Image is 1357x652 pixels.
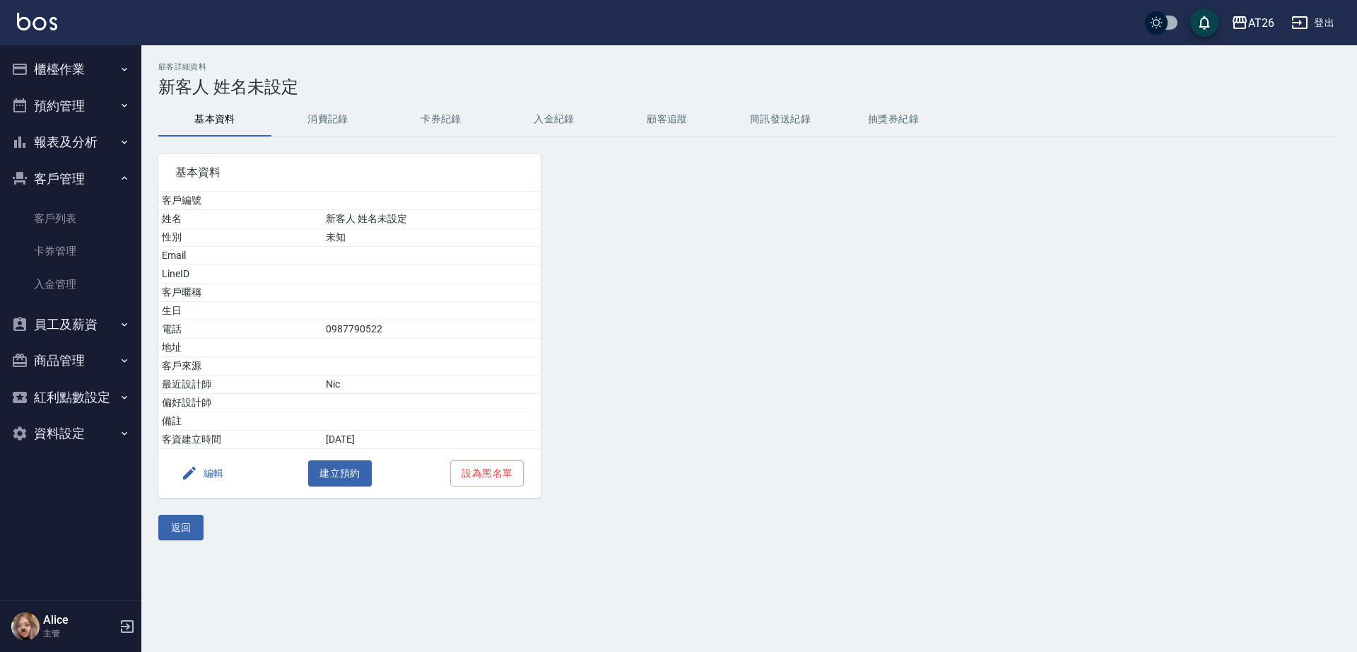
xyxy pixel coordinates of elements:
button: 客戶管理 [6,161,136,197]
a: 卡券管理 [6,235,136,267]
button: 顧客追蹤 [611,103,724,136]
td: 未知 [322,228,541,247]
td: 電話 [158,320,322,339]
button: 櫃檯作業 [6,51,136,88]
button: 編輯 [175,460,230,487]
td: 0987790522 [322,320,541,339]
td: LineID [158,265,322,284]
button: 返回 [158,515,204,541]
button: 員工及薪資 [6,306,136,343]
h2: 顧客詳細資料 [158,62,1340,71]
td: Nic [322,376,541,394]
img: Person [11,612,40,641]
td: 客戶暱稱 [158,284,322,302]
button: AT26 [1226,8,1280,37]
button: 設為黑名單 [450,460,524,487]
button: 基本資料 [158,103,271,136]
div: AT26 [1248,14,1274,32]
button: 商品管理 [6,342,136,379]
button: 登出 [1286,10,1340,36]
button: 建立預約 [308,460,372,487]
td: 新客人 姓名未設定 [322,210,541,228]
button: 卡券紀錄 [384,103,498,136]
button: 紅利點數設定 [6,379,136,416]
td: 最近設計師 [158,376,322,394]
td: 地址 [158,339,322,357]
h5: Alice [43,613,115,627]
button: 報表及分析 [6,124,136,161]
td: 性別 [158,228,322,247]
a: 入金管理 [6,268,136,301]
button: 入金紀錄 [498,103,611,136]
button: 簡訊發送紀錄 [724,103,837,136]
h3: 新客人 姓名未設定 [158,77,1340,97]
td: 偏好設計師 [158,394,322,412]
button: 資料設定 [6,415,136,452]
button: 預約管理 [6,88,136,124]
td: 姓名 [158,210,322,228]
p: 主管 [43,627,115,640]
td: Email [158,247,322,265]
button: 消費記錄 [271,103,384,136]
button: 抽獎券紀錄 [837,103,950,136]
td: 生日 [158,302,322,320]
td: [DATE] [322,431,541,449]
td: 備註 [158,412,322,431]
td: 客資建立時間 [158,431,322,449]
td: 客戶來源 [158,357,322,376]
a: 客戶列表 [6,202,136,235]
span: 基本資料 [175,165,524,180]
td: 客戶編號 [158,192,322,210]
button: save [1190,8,1218,37]
img: Logo [17,13,57,30]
